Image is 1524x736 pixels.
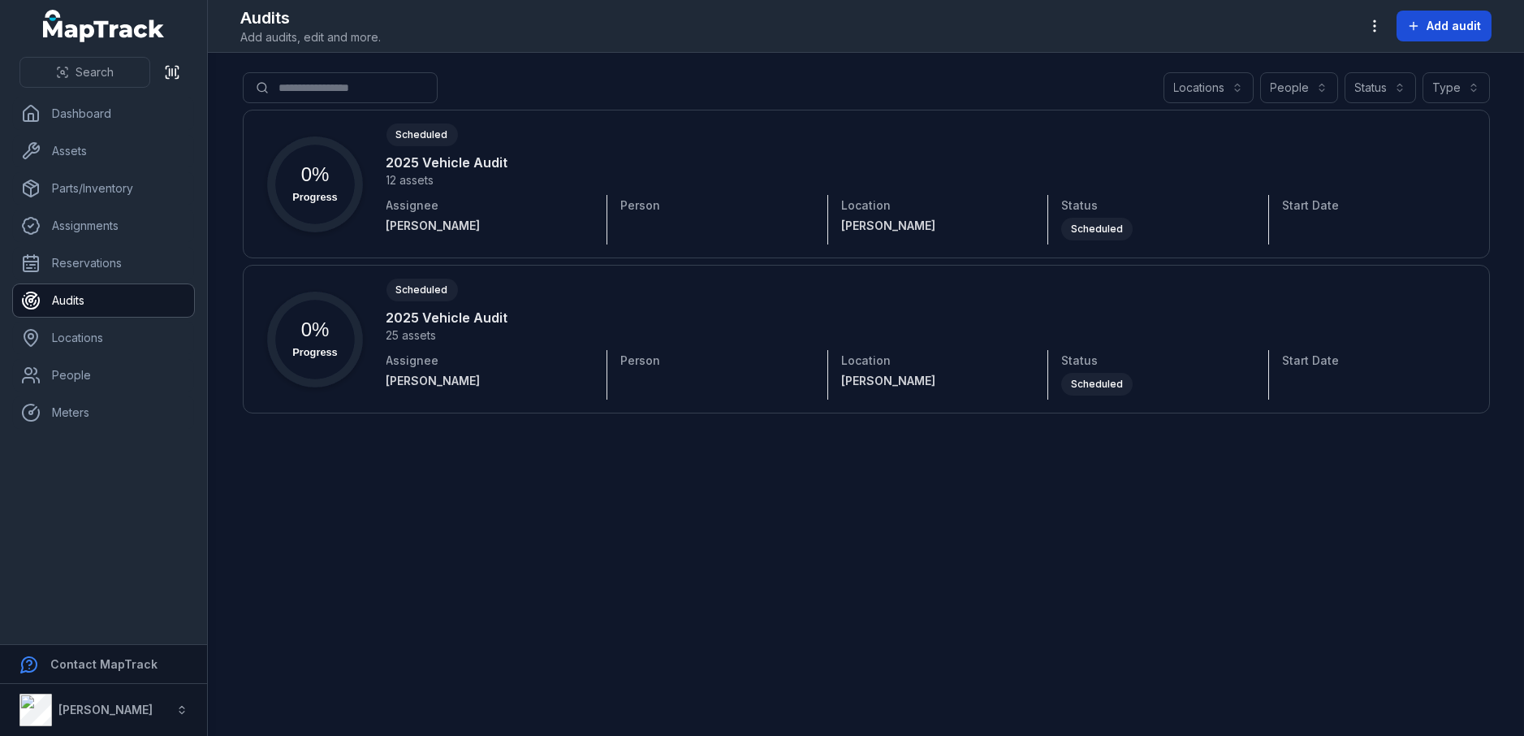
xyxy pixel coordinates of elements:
[1397,11,1492,41] button: Add audit
[58,703,153,717] strong: [PERSON_NAME]
[1061,218,1133,240] div: Scheduled
[386,373,594,389] a: [PERSON_NAME]
[841,218,1022,234] a: [PERSON_NAME]
[1260,72,1338,103] button: People
[1427,18,1481,34] span: Add audit
[1345,72,1416,103] button: Status
[13,172,194,205] a: Parts/Inventory
[13,359,194,392] a: People
[13,210,194,242] a: Assignments
[240,29,381,45] span: Add audits, edit and more.
[13,135,194,167] a: Assets
[76,64,114,80] span: Search
[841,374,935,387] span: [PERSON_NAME]
[841,219,935,232] span: [PERSON_NAME]
[13,247,194,279] a: Reservations
[19,57,150,88] button: Search
[13,322,194,354] a: Locations
[1423,72,1490,103] button: Type
[13,396,194,429] a: Meters
[43,10,165,42] a: MapTrack
[1061,373,1133,396] div: Scheduled
[240,6,381,29] h2: Audits
[13,284,194,317] a: Audits
[50,657,158,671] strong: Contact MapTrack
[13,97,194,130] a: Dashboard
[841,373,1022,389] a: [PERSON_NAME]
[386,218,594,234] a: [PERSON_NAME]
